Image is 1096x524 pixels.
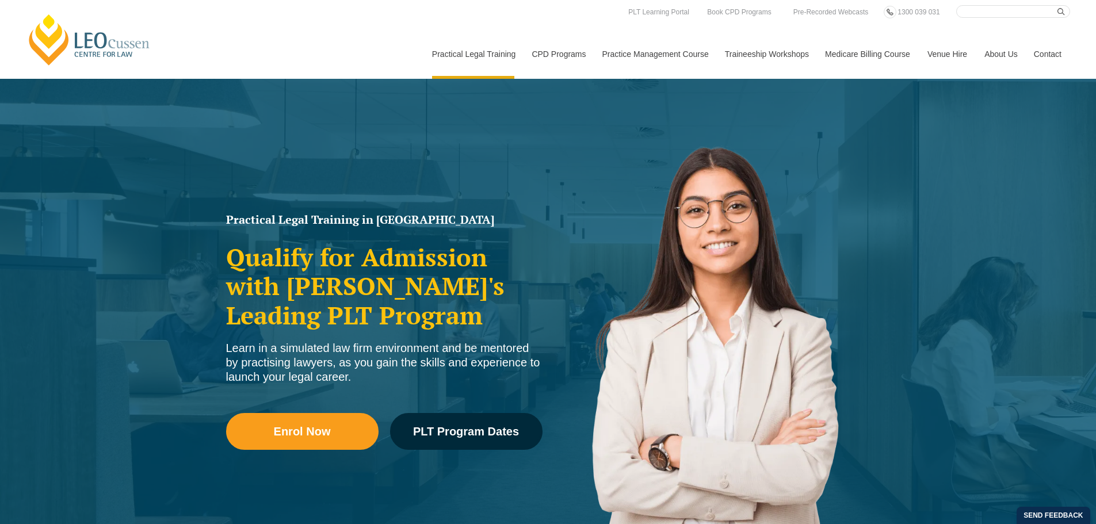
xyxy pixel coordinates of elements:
[413,426,519,437] span: PLT Program Dates
[716,29,816,79] a: Traineeship Workshops
[274,426,331,437] span: Enrol Now
[816,29,919,79] a: Medicare Billing Course
[423,29,524,79] a: Practical Legal Training
[791,6,872,18] a: Pre-Recorded Webcasts
[390,413,543,450] a: PLT Program Dates
[226,243,543,330] h2: Qualify for Admission with [PERSON_NAME]'s Leading PLT Program
[898,8,940,16] span: 1300 039 031
[895,6,942,18] a: 1300 039 031
[594,29,716,79] a: Practice Management Course
[226,341,543,384] div: Learn in a simulated law firm environment and be mentored by practising lawyers, as you gain the ...
[919,29,976,79] a: Venue Hire
[704,6,774,18] a: Book CPD Programs
[1019,447,1067,495] iframe: LiveChat chat widget
[226,413,379,450] a: Enrol Now
[26,13,153,67] a: [PERSON_NAME] Centre for Law
[523,29,593,79] a: CPD Programs
[1025,29,1070,79] a: Contact
[625,6,692,18] a: PLT Learning Portal
[976,29,1025,79] a: About Us
[226,214,543,225] h1: Practical Legal Training in [GEOGRAPHIC_DATA]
